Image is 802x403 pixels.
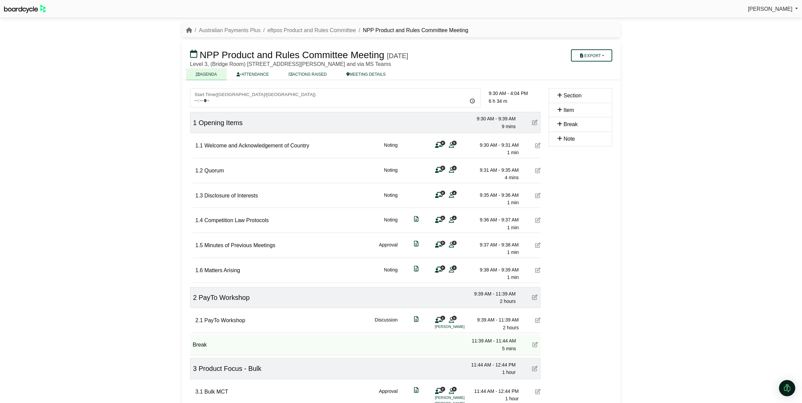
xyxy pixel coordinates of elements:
[440,265,445,270] span: 0
[472,216,519,223] div: 9:36 AM - 9:37 AM
[204,317,245,323] span: PayTo Workshop
[384,166,397,182] div: Noting
[564,121,578,127] span: Break
[387,52,408,60] div: [DATE]
[440,316,445,320] span: 1
[489,98,507,104] span: 6 h 34 m
[204,267,240,273] span: Matters Arising
[503,325,519,330] span: 2 hours
[199,365,261,372] span: Product Focus - Bulk
[190,61,391,67] span: Level 3, (Bridge Room) [STREET_ADDRESS][PERSON_NAME] and via MS Teams
[452,241,457,245] span: 4
[375,316,398,331] div: Discussion
[384,266,397,281] div: Noting
[748,5,798,14] a: [PERSON_NAME]
[196,389,203,395] span: 3.1
[356,26,468,35] li: NPP Product and Rules Committee Meeting
[204,193,258,198] span: Disclosure of Interests
[507,225,519,230] span: 1 min
[507,250,519,255] span: 1 min
[469,337,516,345] div: 11:39 AM - 11:44 AM
[472,141,519,149] div: 9:30 AM - 9:31 AM
[384,216,397,231] div: Noting
[472,166,519,174] div: 9:31 AM - 9:35 AM
[502,346,516,351] span: 5 mins
[196,193,203,198] span: 1.3
[204,389,228,395] span: Bulk MCT
[440,191,445,195] span: 0
[452,141,457,145] span: 5
[507,200,519,205] span: 1 min
[384,141,397,157] div: Noting
[379,241,397,256] div: Approval
[435,324,486,330] li: [PERSON_NAME]
[452,191,457,195] span: 4
[384,191,397,207] div: Noting
[472,241,519,248] div: 9:37 AM - 9:38 AM
[196,317,203,323] span: 2.1
[204,168,224,173] span: Quorum
[452,166,457,170] span: 4
[472,316,519,324] div: 9:39 AM - 11:39 AM
[186,68,227,80] a: AGENDA
[507,150,519,155] span: 1 min
[199,27,260,33] a: Australian Payments Plus
[505,396,519,401] span: 1 hour
[193,294,197,301] span: 2
[472,191,519,199] div: 9:35 AM - 9:36 AM
[204,143,309,148] span: Welcome and Acknowledgement of Country
[200,50,384,60] span: NPP Product and Rules Committee Meeting
[468,290,516,298] div: 9:39 AM - 11:39 AM
[500,299,516,304] span: 2 hours
[564,136,575,142] span: Note
[440,216,445,220] span: 0
[186,26,468,35] nav: breadcrumb
[204,217,269,223] span: Competition Law Protocols
[440,141,445,145] span: 0
[268,27,356,33] a: eftpos Product and Rules Committee
[196,217,203,223] span: 1.4
[505,175,519,180] span: 4 mins
[748,6,793,12] span: [PERSON_NAME]
[193,365,197,372] span: 3
[193,342,207,348] span: Break
[452,216,457,220] span: 4
[279,68,337,80] a: ACTIONS RAISED
[337,68,395,80] a: MEETING DETAILS
[468,115,516,122] div: 9:30 AM - 9:39 AM
[452,387,457,391] span: 6
[472,266,519,274] div: 9:38 AM - 9:39 AM
[502,370,516,375] span: 1 hour
[199,294,250,301] span: PayTo Workshop
[564,93,581,98] span: Section
[440,166,445,170] span: 0
[564,107,574,113] span: Item
[468,361,516,369] div: 11:44 AM - 12:44 PM
[196,168,203,173] span: 1.2
[196,143,203,148] span: 1.1
[227,68,278,80] a: ATTENDANCE
[196,267,203,273] span: 1.6
[440,387,445,391] span: 2
[571,49,612,62] button: Export
[507,275,519,280] span: 1 min
[452,265,457,270] span: 4
[199,119,243,126] span: Opening Items
[489,90,541,97] div: 9:30 AM - 4:04 PM
[502,124,515,129] span: 9 mins
[435,395,486,401] li: [PERSON_NAME]
[440,241,445,245] span: 0
[779,380,795,396] div: Open Intercom Messenger
[196,242,203,248] span: 1.5
[472,387,519,395] div: 11:44 AM - 12:44 PM
[4,5,46,13] img: BoardcycleBlackGreen-aaafeed430059cb809a45853b8cf6d952af9d84e6e89e1f1685b34bfd5cb7d64.svg
[452,316,457,320] span: 5
[193,119,197,126] span: 1
[204,242,275,248] span: Minutes of Previous Meetings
